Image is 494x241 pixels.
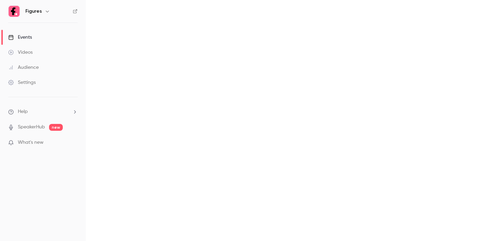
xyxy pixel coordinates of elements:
[8,108,78,115] li: help-dropdown-opener
[8,34,32,41] div: Events
[8,79,36,86] div: Settings
[25,8,42,15] h6: Figures
[49,124,63,131] span: new
[18,124,45,131] a: SpeakerHub
[8,64,39,71] div: Audience
[18,108,28,115] span: Help
[8,49,33,56] div: Videos
[9,6,20,17] img: Figures
[18,139,44,146] span: What's new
